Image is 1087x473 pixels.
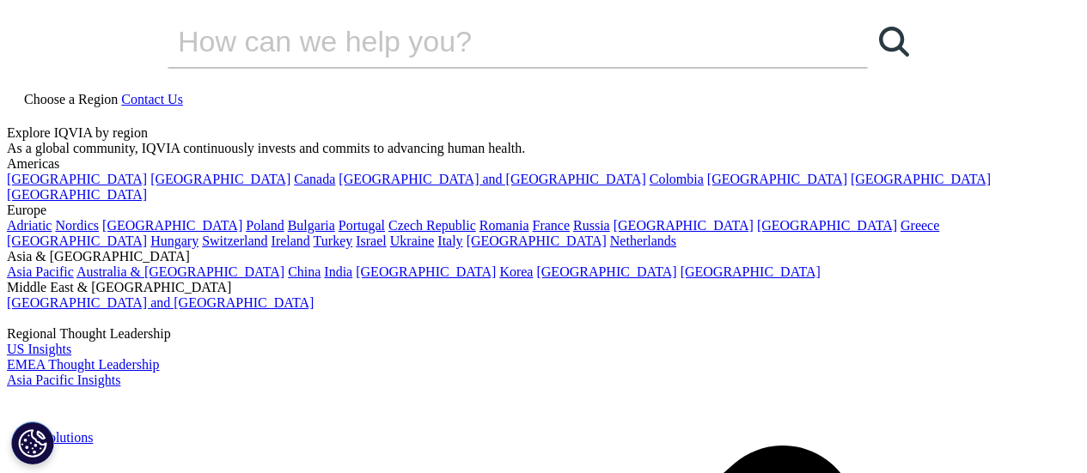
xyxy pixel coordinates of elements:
a: Czech Republic [388,218,476,233]
a: Search [868,15,919,67]
a: [GEOGRAPHIC_DATA] [7,187,147,202]
a: Adriatic [7,218,52,233]
a: Russia [573,218,610,233]
a: Romania [479,218,529,233]
a: Netherlands [610,233,676,248]
a: Korea [499,264,533,279]
a: EMEA Thought Leadership [7,357,159,372]
a: Colombia [650,172,704,186]
a: [GEOGRAPHIC_DATA] [851,172,991,186]
span: Choose a Region [24,92,118,106]
a: Nordics [55,218,99,233]
a: Italy [437,233,462,248]
a: Australia & [GEOGRAPHIC_DATA] [76,264,284,279]
img: IQVIA Healthcare Information Technology and Pharma Clinical Research Company [7,388,144,413]
a: [GEOGRAPHIC_DATA] [707,172,847,186]
button: Cookie Settings [11,421,54,464]
a: Hungary [150,233,198,248]
a: [GEOGRAPHIC_DATA] [467,233,607,248]
a: Ukraine [390,233,435,248]
a: India [324,264,352,279]
a: Greece [901,218,939,233]
a: China [288,264,321,279]
a: France [533,218,571,233]
div: As a global community, IQVIA continuously invests and commits to advancing human health. [7,141,1080,156]
a: Asia Pacific Insights [7,373,120,387]
a: [GEOGRAPHIC_DATA] [681,264,821,279]
div: Asia & [GEOGRAPHIC_DATA] [7,249,1080,264]
a: [GEOGRAPHIC_DATA] [102,218,242,233]
a: [GEOGRAPHIC_DATA] [536,264,676,279]
a: Asia Pacific [7,264,74,279]
a: [GEOGRAPHIC_DATA] [7,172,147,186]
a: [GEOGRAPHIC_DATA] [757,218,897,233]
a: [GEOGRAPHIC_DATA] [150,172,290,186]
input: Search [168,15,819,67]
a: Poland [246,218,284,233]
a: [GEOGRAPHIC_DATA] and [GEOGRAPHIC_DATA] [339,172,645,186]
a: Contact Us [121,92,183,106]
div: Explore IQVIA by region [7,125,1080,141]
a: Ireland [272,233,310,248]
a: Turkey [314,233,353,248]
a: Solutions [41,430,93,445]
a: US Insights [7,342,71,356]
a: [GEOGRAPHIC_DATA] and [GEOGRAPHIC_DATA] [7,295,314,310]
a: [GEOGRAPHIC_DATA] [356,264,496,279]
a: Switzerland [202,233,267,248]
div: Europe [7,203,1080,218]
a: [GEOGRAPHIC_DATA] [614,218,754,233]
div: Regional Thought Leadership [7,326,1080,342]
a: Canada [294,172,335,186]
div: Americas [7,156,1080,172]
a: Israel [356,233,387,248]
div: Middle East & [GEOGRAPHIC_DATA] [7,280,1080,295]
a: Bulgaria [288,218,335,233]
a: Portugal [339,218,385,233]
svg: Search [879,27,909,57]
a: [GEOGRAPHIC_DATA] [7,233,147,248]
